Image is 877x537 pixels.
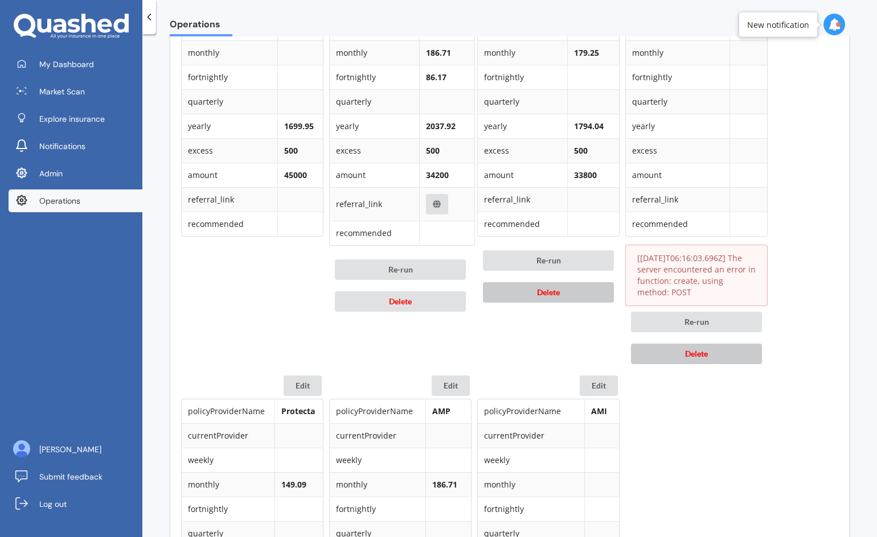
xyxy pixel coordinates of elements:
td: excess [182,138,277,163]
span: Delete [389,296,412,306]
td: fortnightly [478,497,584,521]
span: [PERSON_NAME] [39,444,101,455]
span: Log out [39,498,67,510]
td: referral_link [330,187,419,221]
td: currentProvider [478,423,584,448]
td: amount [182,163,277,187]
span: Delete [537,287,560,297]
td: monthly [330,472,425,497]
a: Notifications [9,135,142,158]
span: Operations [170,19,232,34]
b: 186.71 [426,47,451,58]
td: monthly [478,472,584,497]
b: 186.71 [432,479,457,490]
span: Notifications [39,141,85,152]
b: 179.25 [574,47,599,58]
button: Re-run [483,250,614,271]
td: currentProvider [182,423,274,448]
img: ALV-UjU6YHOUIM1AGx_4vxbOkaOq-1eqc8a3URkVIJkc_iWYmQ98kTe7fc9QMVOBV43MoXmOPfWPN7JjnmUwLuIGKVePaQgPQ... [13,440,30,457]
b: 45000 [284,170,307,180]
button: Re-run [335,259,466,280]
b: Protecta [281,406,315,416]
td: amount [330,163,419,187]
span: My Dashboard [39,59,94,70]
a: Submit feedback [9,465,142,488]
td: quarterly [330,89,419,114]
b: 86.17 [426,72,446,82]
span: Market Scan [39,86,85,97]
td: policyProviderName [182,399,274,423]
a: Operations [9,189,142,212]
td: excess [626,138,730,163]
button: Edit [432,375,470,396]
td: recommended [330,221,419,245]
td: quarterly [182,89,277,114]
td: excess [330,138,419,163]
td: referral_link [478,187,567,212]
td: referral_link [182,187,277,212]
td: quarterly [478,89,567,114]
td: amount [626,163,730,187]
td: fortnightly [330,65,419,89]
td: yearly [626,114,730,138]
p: [[DATE]T06:16:03.696Z] The server encountered an error in function: create, using method: POST [637,253,756,298]
button: Edit [284,375,322,396]
td: fortnightly [626,65,730,89]
td: monthly [330,40,419,65]
td: fortnightly [330,497,425,521]
a: Log out [9,493,142,515]
td: yearly [330,114,419,138]
td: weekly [330,448,425,472]
b: 33800 [574,170,597,180]
b: 1794.04 [574,121,604,131]
b: 1699.95 [284,121,314,131]
b: AMP [432,406,450,416]
td: recommended [478,212,567,236]
td: policyProviderName [478,399,584,423]
b: 34200 [426,170,449,180]
a: [PERSON_NAME] [9,438,142,461]
button: Re-run [631,312,762,332]
td: policyProviderName [330,399,425,423]
td: recommended [182,212,277,236]
span: Explore insurance [39,113,105,125]
button: Edit [580,375,618,396]
b: 2037.92 [426,121,456,131]
td: weekly [182,448,274,472]
a: Market Scan [9,80,142,103]
b: 149.09 [281,479,306,490]
b: 500 [426,145,440,156]
td: referral_link [626,187,730,212]
span: Operations [39,195,80,206]
a: Explore insurance [9,108,142,130]
button: Delete [335,291,466,312]
button: Delete [483,282,614,303]
td: monthly [626,40,730,65]
td: currentProvider [330,423,425,448]
td: quarterly [626,89,730,114]
span: Admin [39,168,63,179]
td: weekly [478,448,584,472]
td: yearly [478,114,567,138]
b: 500 [284,145,298,156]
span: Delete [685,349,708,358]
td: monthly [182,40,277,65]
td: excess [478,138,567,163]
span: Submit feedback [39,471,103,482]
a: My Dashboard [9,53,142,76]
td: amount [478,163,567,187]
td: fortnightly [182,65,277,89]
div: New notification [747,19,809,30]
td: monthly [182,472,274,497]
b: AMI [591,406,607,416]
td: monthly [478,40,567,65]
td: recommended [626,212,730,236]
a: Admin [9,162,142,185]
td: fortnightly [182,497,274,521]
b: 500 [574,145,588,156]
button: Delete [631,344,762,364]
td: yearly [182,114,277,138]
td: fortnightly [478,65,567,89]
